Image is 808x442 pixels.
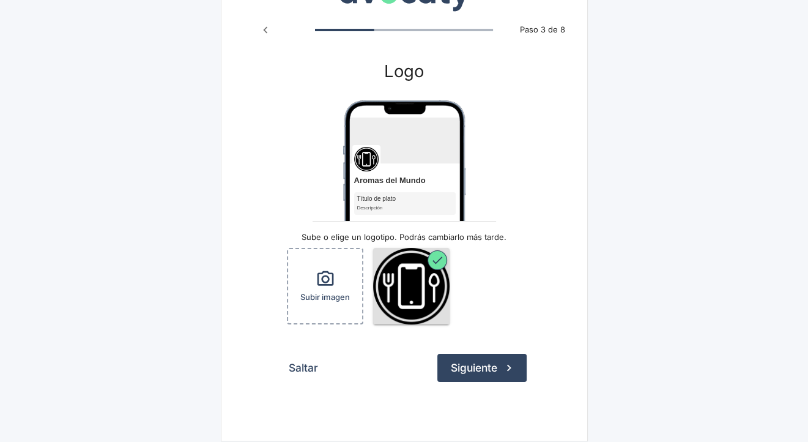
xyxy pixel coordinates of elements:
[437,354,527,382] button: Siguiente
[343,100,465,349] img: Marco de teléfono
[343,100,465,222] div: Vista previa
[282,61,527,81] h3: Logo
[287,248,363,324] button: Subir imagen
[513,24,572,36] span: Paso 3 de 8
[300,291,350,303] span: Subir imagen
[373,248,450,324] img: tenedor, cuchillo y teléfono móvil
[254,18,277,42] button: Paso anterior
[428,250,447,270] span: Seleccionado
[282,231,527,243] p: Sube o elige un logotipo. Podrás cambiarlo más tarde.
[282,354,325,382] button: Saltar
